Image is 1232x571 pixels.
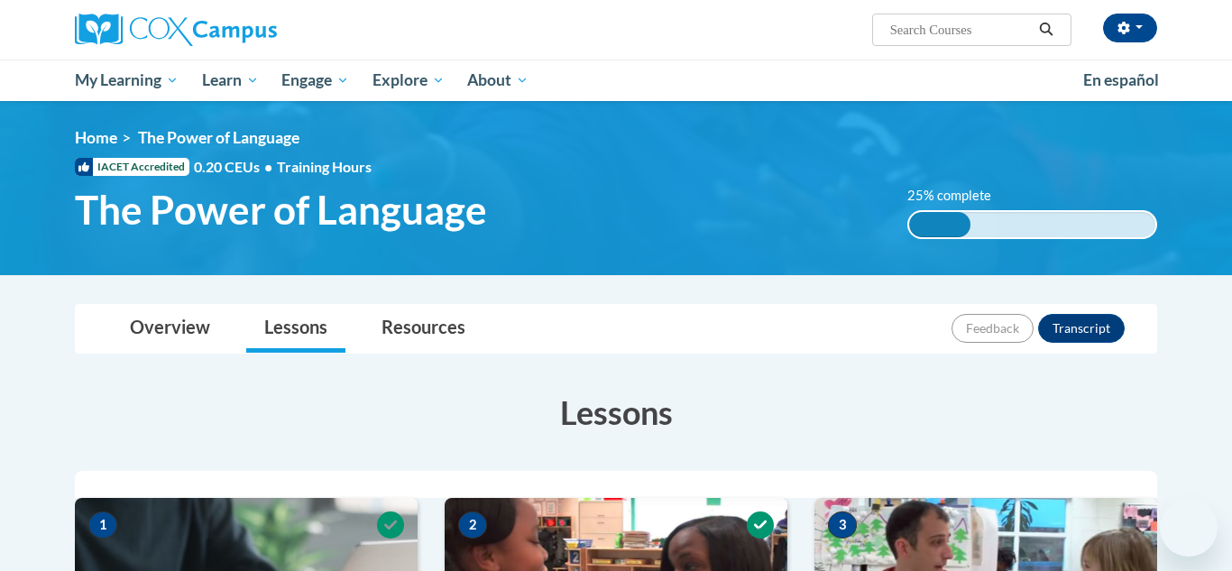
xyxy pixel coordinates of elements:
[456,60,541,101] a: About
[907,186,1011,206] label: 25% complete
[112,305,228,353] a: Overview
[277,158,372,175] span: Training Hours
[190,60,271,101] a: Learn
[88,511,117,539] span: 1
[75,390,1157,435] h3: Lessons
[270,60,361,101] a: Engage
[1103,14,1157,42] button: Account Settings
[467,69,529,91] span: About
[1071,61,1171,99] a: En español
[138,128,299,147] span: The Power of Language
[458,511,487,539] span: 2
[194,157,277,177] span: 0.20 CEUs
[828,511,857,539] span: 3
[361,60,456,101] a: Explore
[363,305,483,353] a: Resources
[75,128,117,147] a: Home
[75,158,189,176] span: IACET Accredited
[264,158,272,175] span: •
[75,69,179,91] span: My Learning
[281,69,349,91] span: Engage
[1038,314,1125,343] button: Transcript
[1083,70,1159,89] span: En español
[202,69,259,91] span: Learn
[63,60,190,101] a: My Learning
[75,186,487,234] span: The Power of Language
[952,314,1034,343] button: Feedback
[888,19,1033,41] input: Search Courses
[372,69,445,91] span: Explore
[48,60,1184,101] div: Main menu
[1160,499,1218,557] iframe: Button to launch messaging window
[1033,19,1060,41] button: Search
[75,14,277,46] img: Cox Campus
[246,305,345,353] a: Lessons
[909,212,970,237] div: 25% complete
[75,14,418,46] a: Cox Campus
